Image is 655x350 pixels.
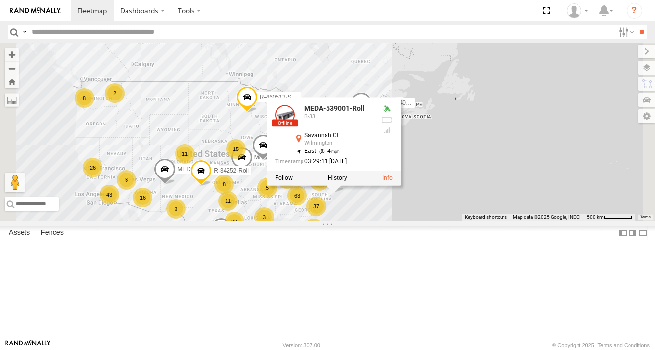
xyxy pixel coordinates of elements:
[640,215,651,219] a: Terms (opens in new tab)
[382,175,393,182] a: View Asset Details
[304,114,373,120] div: B-33
[5,75,19,88] button: Zoom Home
[287,186,307,205] div: 63
[226,139,246,159] div: 15
[316,148,340,154] span: 4
[304,105,373,113] div: MEDA-539001-Roll
[254,207,274,227] div: 3
[175,144,195,164] div: 11
[36,226,69,240] label: Fences
[257,178,277,198] div: 5
[117,170,136,190] div: 3
[304,148,316,154] span: East
[5,93,19,107] label: Measure
[214,167,249,174] span: R-34252-Roll
[10,7,61,14] img: rand-logo.svg
[5,173,25,192] button: Drag Pegman onto the map to open Street View
[105,83,125,103] div: 2
[628,226,637,240] label: Dock Summary Table to the Right
[214,175,234,194] div: 8
[100,185,119,204] div: 43
[584,214,635,221] button: Map Scale: 500 km per 55 pixels
[83,158,102,177] div: 26
[283,342,320,348] div: Version: 307.00
[275,175,293,182] label: Realtime tracking of Asset
[177,166,228,173] span: MEDA-535214-Roll
[5,48,19,61] button: Zoom in
[306,197,326,216] div: 37
[381,126,393,134] div: Last Event GSM Signal Strength
[275,159,373,165] div: Date/time of location update
[166,199,186,219] div: 3
[304,140,373,146] div: Wilmington
[618,226,628,240] label: Dock Summary Table to the Left
[627,3,642,19] i: ?
[304,133,373,139] div: Savannah Ct
[133,188,152,207] div: 16
[465,214,507,221] button: Keyboard shortcuts
[638,226,648,240] label: Hide Summary Table
[304,219,324,238] div: 83
[75,88,94,108] div: 8
[587,214,604,220] span: 500 km
[5,340,50,350] a: Visit our Website
[598,342,650,348] a: Terms and Conditions
[615,25,636,39] label: Search Filter Options
[4,226,35,240] label: Assets
[328,175,347,182] label: View Asset History
[381,116,393,124] div: No battery health information received from this device.
[513,214,581,220] span: Map data ©2025 Google, INEGI
[21,25,28,39] label: Search Query
[381,105,393,113] div: Valid GPS Fix
[5,61,19,75] button: Zoom out
[260,94,303,101] span: R-460513-Swing
[563,3,592,18] div: Tim Albro
[638,109,655,123] label: Map Settings
[218,191,238,211] div: 11
[552,342,650,348] div: © Copyright 2025 -
[225,212,244,231] div: 20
